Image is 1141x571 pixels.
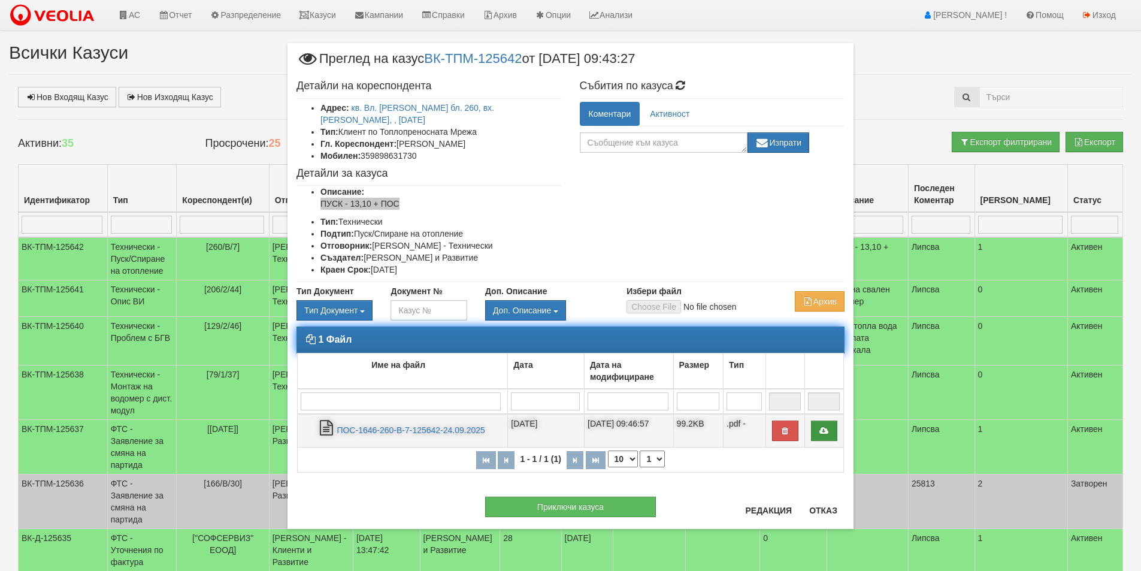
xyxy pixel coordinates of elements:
a: Активност [641,102,698,126]
label: Доп. Описание [485,285,547,297]
tr: ПОС-1646-260-В-7-125642-24.09.2025.pdf - [298,414,844,448]
li: [DATE] [320,264,562,276]
a: кв. Вл. [PERSON_NAME] бл. 260, вх. [PERSON_NAME], , [DATE] [320,103,494,125]
td: Дата на модифициране: No sort applied, activate to apply an ascending sort [585,354,674,389]
a: ПОС-1646-260-В-7-125642-24.09.2025 [337,425,485,435]
b: Тип: [320,217,338,226]
li: Клиент по Топлопреносната Мрежа [320,126,562,138]
li: 359898631730 [320,150,562,162]
td: Име на файл: No sort applied, activate to apply an ascending sort [298,354,508,389]
b: Име на файл [371,360,425,370]
span: 1 - 1 / 1 (1) [517,454,564,464]
a: Коментари [580,102,640,126]
td: [DATE] [508,414,585,448]
div: Двоен клик, за изчистване на избраната стойност. [485,300,609,321]
b: Размер [679,360,709,370]
h4: Детайли на кореспондента [296,80,562,92]
li: [PERSON_NAME] и Развитие [320,252,562,264]
input: Казус № [391,300,467,321]
button: Предишна страница [498,451,514,469]
b: Гл. Кореспондент: [320,139,397,149]
b: Краен Срок: [320,265,371,274]
b: Подтип: [320,229,354,238]
b: Дата на модифициране [590,360,654,382]
li: Пуск/Спиране на отопление [320,228,562,240]
label: Документ № [391,285,442,297]
li: [PERSON_NAME] [320,138,562,150]
button: Доп. Описание [485,300,566,321]
td: Тип: No sort applied, activate to apply an ascending sort [724,354,766,389]
li: Технически [320,216,562,228]
b: Адрес: [320,103,349,113]
td: [DATE] 09:46:57 [585,414,674,448]
b: Тип: [320,127,338,137]
b: Описание: [320,187,364,197]
td: 99.2KB [673,414,723,448]
button: Последна страница [586,451,606,469]
p: ПУСК - 13,10 + ПОС [320,198,562,210]
label: Избери файл [627,285,682,297]
strong: 1 Файл [318,334,352,345]
a: ВК-ТПМ-125642 [424,51,522,66]
button: Изпрати [747,132,810,153]
div: Двоен клик, за изчистване на избраната стойност. [296,300,373,321]
span: Преглед на казус от [DATE] 09:43:27 [296,52,635,74]
button: Първа страница [476,451,496,469]
td: : No sort applied, activate to apply an ascending sort [765,354,804,389]
span: Доп. Описание [493,306,551,315]
label: Тип Документ [296,285,354,297]
button: Архив [795,291,845,312]
b: Създател: [320,253,364,262]
button: Приключи казуса [485,497,656,517]
td: : No sort applied, activate to apply an ascending sort [804,354,843,389]
h4: Събития по казуса [580,80,845,92]
b: Дата [513,360,532,370]
button: Следваща страница [567,451,583,469]
h4: Детайли за казуса [296,168,562,180]
span: Тип Документ [304,306,358,315]
td: Размер: No sort applied, activate to apply an ascending sort [673,354,723,389]
select: Брой редове на страница [608,451,638,467]
b: Мобилен: [320,151,361,161]
td: Дата: No sort applied, activate to apply an ascending sort [508,354,585,389]
li: [PERSON_NAME] - Технически [320,240,562,252]
td: .pdf - [724,414,766,448]
b: Отговорник: [320,241,372,250]
button: Тип Документ [296,300,373,321]
select: Страница номер [640,451,665,467]
b: Тип [729,360,744,370]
